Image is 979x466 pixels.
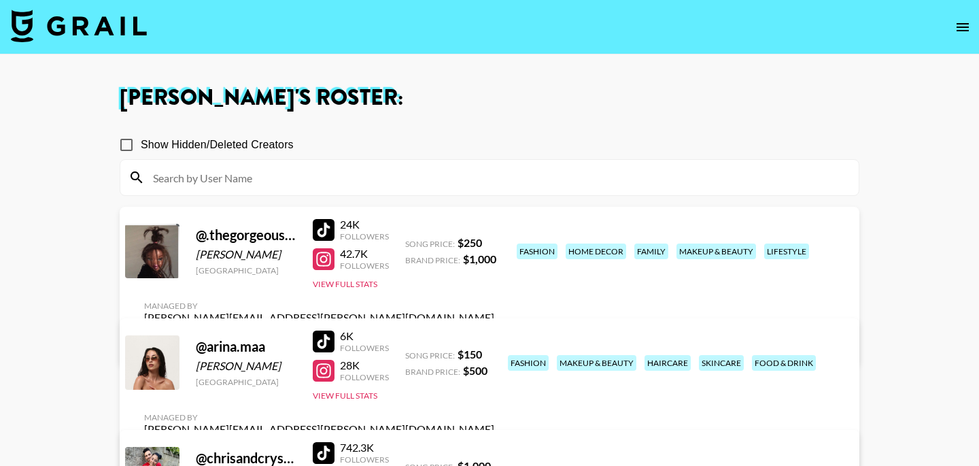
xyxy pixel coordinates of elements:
input: Search by User Name [145,167,851,188]
div: lifestyle [764,244,809,259]
div: family [634,244,668,259]
div: [GEOGRAPHIC_DATA] [196,265,296,276]
strong: $ 500 [463,364,487,377]
span: Brand Price: [405,255,460,265]
div: 24K [340,218,389,231]
h1: [PERSON_NAME] 's Roster: [120,87,859,109]
div: Managed By [144,412,494,422]
div: makeup & beauty [557,355,636,371]
div: Managed By [144,301,494,311]
div: skincare [699,355,744,371]
div: 42.7K [340,247,389,261]
div: fashion [508,355,549,371]
div: Followers [340,454,389,465]
div: [PERSON_NAME][EMAIL_ADDRESS][PERSON_NAME][DOMAIN_NAME] [144,311,494,324]
div: haircare [645,355,691,371]
div: 28K [340,359,389,372]
div: Followers [340,343,389,353]
button: open drawer [949,14,976,41]
span: Song Price: [405,350,455,361]
div: Followers [340,231,389,242]
button: View Full Stats [313,279,377,289]
div: 6K [340,329,389,343]
div: [PERSON_NAME] [196,248,296,261]
div: @ arina.maa [196,338,296,355]
strong: $ 150 [458,348,482,361]
div: [GEOGRAPHIC_DATA] [196,377,296,387]
div: fashion [517,244,557,259]
img: Grail Talent [11,10,147,42]
div: Followers [340,372,389,382]
span: Show Hidden/Deleted Creators [141,137,294,153]
div: food & drink [752,355,816,371]
span: Brand Price: [405,367,460,377]
div: 742.3K [340,441,389,454]
div: makeup & beauty [676,244,756,259]
span: Song Price: [405,239,455,249]
button: View Full Stats [313,390,377,401]
div: home decor [566,244,626,259]
div: @ .thegorgeousdoll [196,227,296,244]
strong: $ 1,000 [463,252,496,265]
strong: $ 250 [458,236,482,249]
div: [PERSON_NAME][EMAIL_ADDRESS][PERSON_NAME][DOMAIN_NAME] [144,422,494,436]
div: [PERSON_NAME] [196,359,296,373]
div: Followers [340,261,389,271]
